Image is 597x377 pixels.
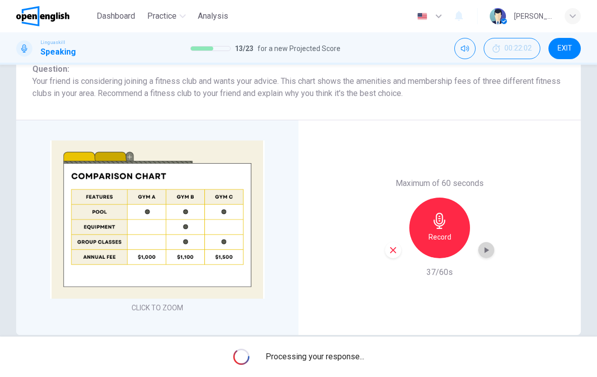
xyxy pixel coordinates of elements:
[504,44,532,53] span: 00:22:02
[484,38,540,59] button: 00:22:02
[427,266,453,278] h6: 37/60s
[16,6,69,26] img: OpenEnglish logo
[16,6,93,26] a: OpenEnglish logo
[416,13,429,20] img: en
[235,42,253,55] span: 13 / 23
[32,63,565,75] div: Question :
[409,198,470,258] button: Record
[558,44,572,53] span: EXIT
[93,7,139,25] button: Dashboard
[429,231,451,243] h6: Record
[194,7,232,25] button: Analysis
[548,38,581,59] button: EXIT
[484,38,540,59] div: Hide
[32,75,565,100] span: Your friend is considering joining a fitness club and wants your advice. This chart shows the ame...
[454,38,476,59] div: Mute
[514,10,552,22] div: [PERSON_NAME]
[490,8,506,24] img: Profile picture
[40,46,76,58] h1: Speaking
[50,140,265,299] img: undefined
[147,10,177,22] span: Practice
[127,301,187,315] button: CLICK TO ZOOM
[97,10,135,22] span: Dashboard
[143,7,190,25] button: Practice
[396,177,484,190] h6: Maximum of 60 seconds
[40,39,65,46] span: Linguaskill
[266,351,364,363] span: Processing your response...
[258,42,340,55] span: for a new Projected Score
[198,10,228,22] span: Analysis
